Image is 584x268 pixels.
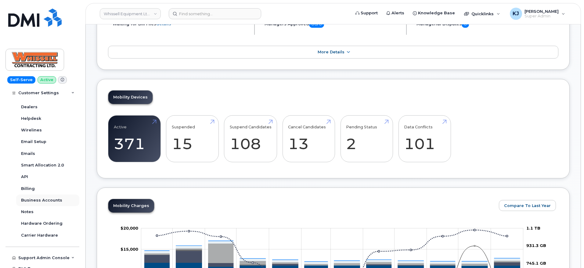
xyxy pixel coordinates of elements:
[526,261,546,266] tspan: 745.1 GB
[121,226,138,230] g: $0
[121,247,138,252] tspan: $15,000
[309,21,324,28] span: 0 of 0
[418,10,455,16] span: Knowledge Base
[506,8,569,20] div: Kobe Justice
[462,21,469,28] span: 0
[288,119,329,159] a: Cancel Candidates 13
[409,7,459,19] a: Knowledge Base
[404,119,445,159] a: Data Conflicts 101
[513,10,519,17] span: KJ
[144,241,520,264] g: GST
[382,7,409,19] a: Alerts
[391,10,404,16] span: Alerts
[230,119,272,159] a: Suspend Candidates 108
[318,50,344,54] span: More Details
[108,199,154,213] a: Mobility Charges
[526,226,540,230] tspan: 1.1 TB
[346,119,387,159] a: Pending Status 2
[121,247,138,252] g: $0
[351,7,382,19] a: Support
[114,119,155,159] a: Active 371
[504,203,551,209] span: Compare To Last Year
[100,8,161,19] a: Whissell Equipment Ltd.
[471,11,494,16] span: Quicklinks
[525,14,559,19] span: Super Admin
[108,91,153,104] a: Mobility Devices
[525,9,559,14] span: [PERSON_NAME]
[460,8,504,20] div: Quicklinks
[144,251,520,267] g: Roaming
[172,119,213,159] a: Suspended 15
[144,243,520,266] g: Features
[265,21,401,28] h5: Managers Approved
[416,21,558,28] h5: Managerial Disputes
[499,200,556,211] button: Compare To Last Year
[121,226,138,230] tspan: $20,000
[361,10,378,16] span: Support
[169,8,261,19] input: Find something...
[526,243,546,248] tspan: 931.3 GB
